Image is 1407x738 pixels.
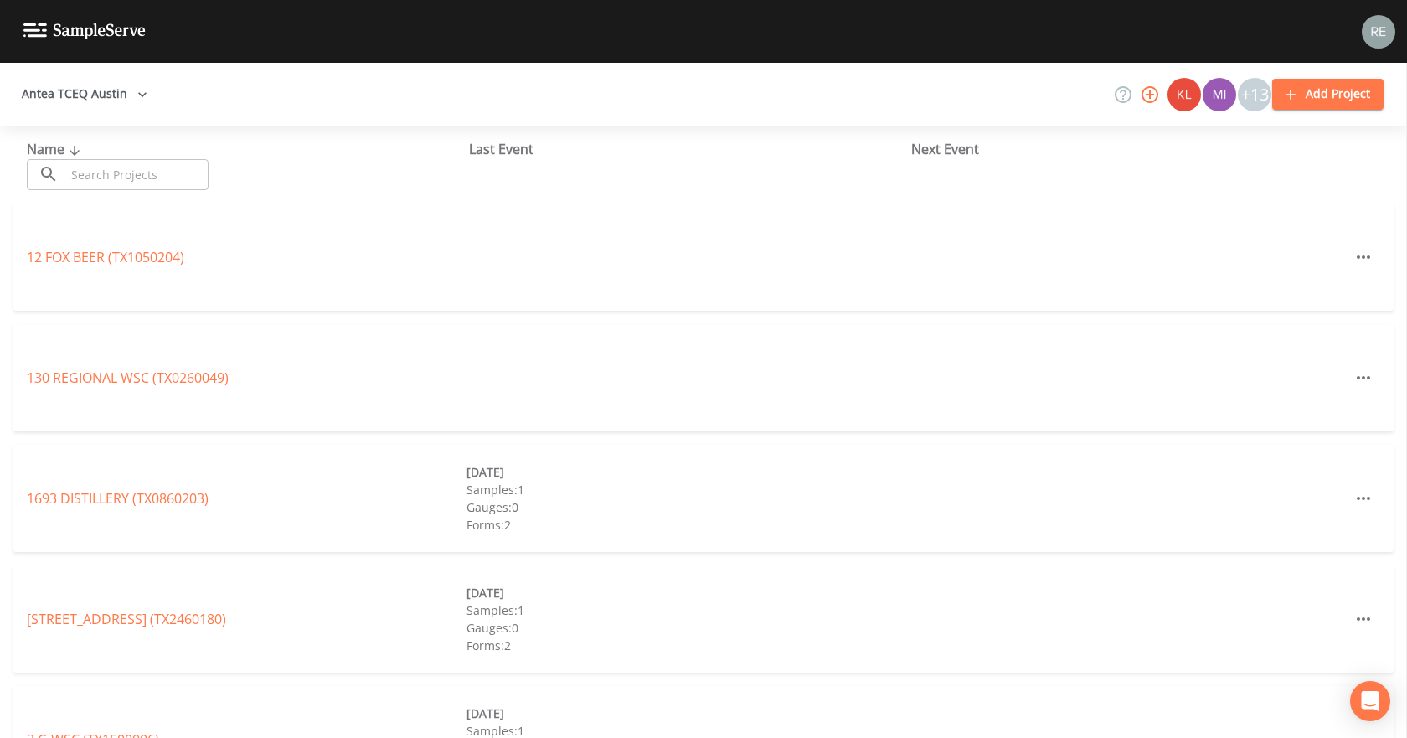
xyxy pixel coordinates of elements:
[466,601,906,619] div: Samples: 1
[466,498,906,516] div: Gauges: 0
[466,619,906,637] div: Gauges: 0
[1350,681,1390,721] div: Open Intercom Messenger
[27,248,184,266] a: 12 FOX BEER (TX1050204)
[15,79,154,110] button: Antea TCEQ Austin
[1202,78,1237,111] div: Miriaha Caddie
[1167,78,1202,111] div: Kler Teran
[23,23,146,39] img: logo
[1167,78,1201,111] img: 9c4450d90d3b8045b2e5fa62e4f92659
[1362,15,1395,49] img: e720f1e92442e99c2aab0e3b783e6548
[1272,79,1384,110] button: Add Project
[466,637,906,654] div: Forms: 2
[1238,78,1271,111] div: +13
[27,140,85,158] span: Name
[466,704,906,722] div: [DATE]
[466,463,906,481] div: [DATE]
[1203,78,1236,111] img: a1ea4ff7c53760f38bef77ef7c6649bf
[27,489,209,508] a: 1693 DISTILLERY (TX0860203)
[65,159,209,190] input: Search Projects
[466,584,906,601] div: [DATE]
[911,139,1353,159] div: Next Event
[27,369,229,387] a: 130 REGIONAL WSC (TX0260049)
[466,516,906,534] div: Forms: 2
[469,139,911,159] div: Last Event
[27,610,226,628] a: [STREET_ADDRESS] (TX2460180)
[466,481,906,498] div: Samples: 1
